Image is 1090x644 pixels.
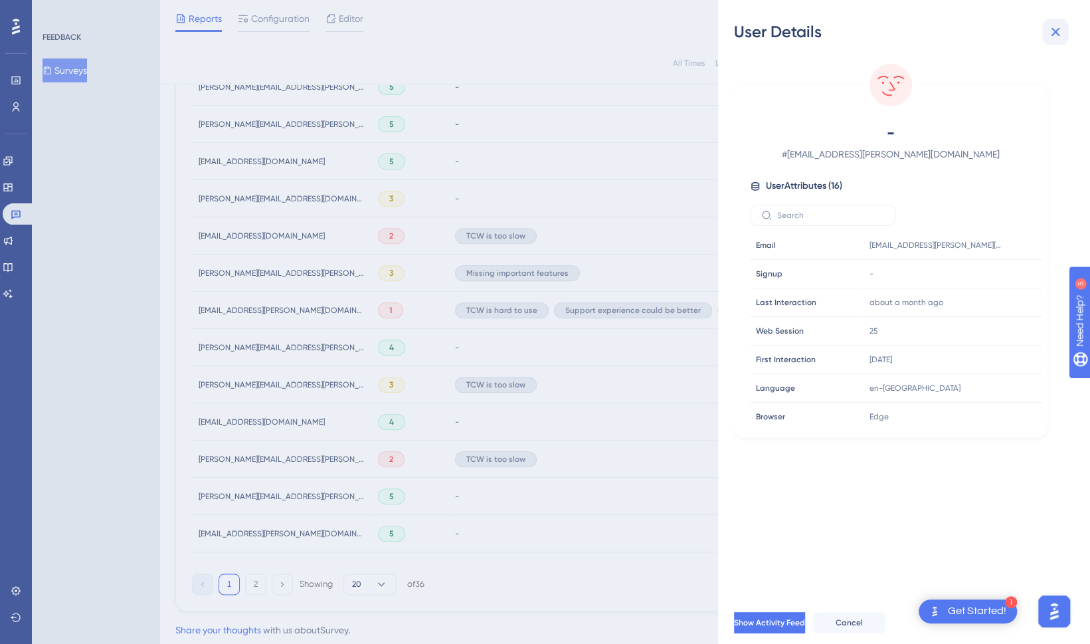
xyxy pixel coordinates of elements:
[777,211,885,220] input: Search
[756,326,804,336] span: Web Session
[869,326,878,336] span: 25
[1005,596,1017,608] div: 1
[31,3,83,19] span: Need Help?
[869,355,892,364] time: [DATE]
[927,603,943,619] img: launcher-image-alternative-text
[813,612,885,633] button: Cancel
[756,297,816,308] span: Last Interaction
[869,411,889,422] span: Edge
[756,268,782,279] span: Signup
[756,411,785,422] span: Browser
[869,240,1002,251] span: [EMAIL_ADDRESS][PERSON_NAME][DOMAIN_NAME]
[734,612,805,633] button: Show Activity Feed
[766,178,842,194] span: User Attributes ( 16 )
[1034,591,1074,631] iframe: UserGuiding AI Assistant Launcher
[836,617,863,628] span: Cancel
[734,617,805,628] span: Show Activity Feed
[869,268,873,279] span: -
[948,604,1006,619] div: Get Started!
[774,122,1008,144] span: -
[756,354,816,365] span: First Interaction
[869,298,943,307] time: about a month ago
[756,240,776,251] span: Email
[734,21,1074,43] div: User Details
[869,383,960,393] span: en-[GEOGRAPHIC_DATA]
[756,383,795,393] span: Language
[92,7,96,17] div: 5
[919,599,1017,623] div: Open Get Started! checklist, remaining modules: 1
[774,146,1008,162] span: # [EMAIL_ADDRESS][PERSON_NAME][DOMAIN_NAME]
